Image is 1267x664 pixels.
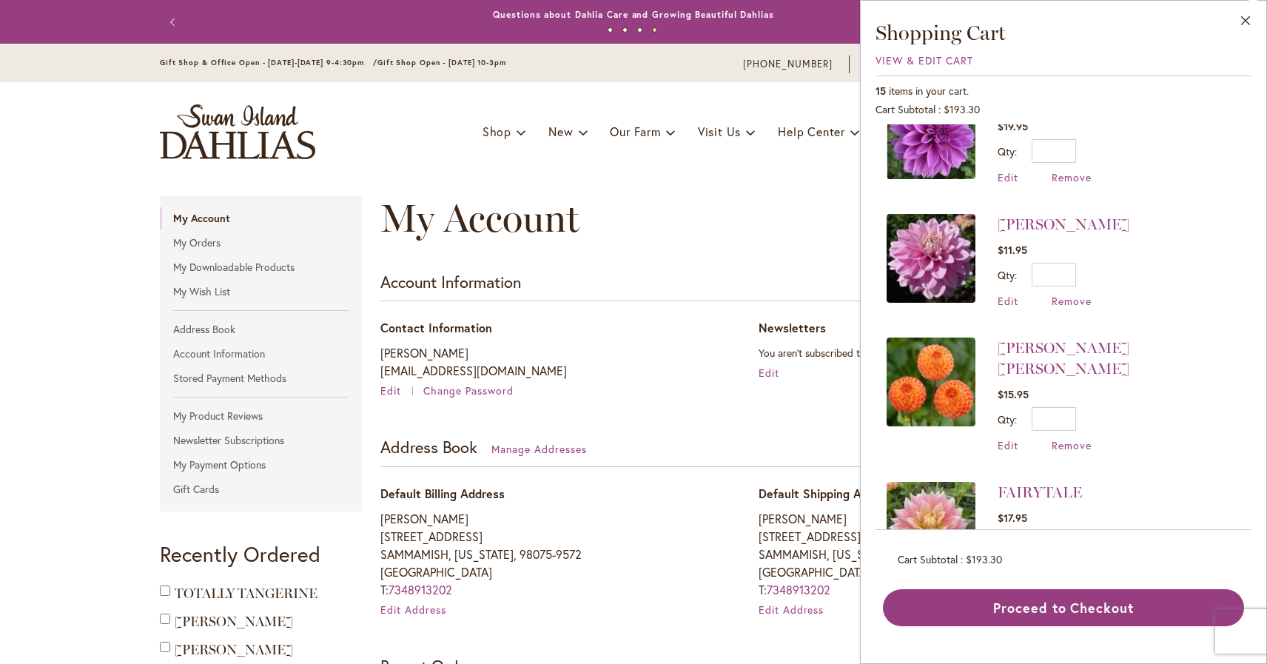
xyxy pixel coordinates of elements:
[998,170,1018,184] a: Edit
[887,90,975,179] img: LILAC TIME
[889,84,969,98] span: items in your cart.
[175,642,293,658] a: [PERSON_NAME]
[160,281,362,303] a: My Wish List
[1052,438,1092,452] a: Remove
[175,614,293,630] a: [PERSON_NAME]
[380,195,579,241] span: My Account
[998,243,1027,257] span: $11.95
[11,611,53,653] iframe: Launch Accessibility Center
[767,582,830,597] a: 7348913202
[759,510,1107,599] address: [PERSON_NAME] [STREET_ADDRESS] SAMMAMISH, [US_STATE], 98075-9572 [GEOGRAPHIC_DATA] T:
[380,383,401,398] span: Edit
[966,552,1002,566] span: $193.30
[1052,294,1092,308] a: Remove
[160,405,362,427] a: My Product Reviews
[160,367,362,389] a: Stored Payment Methods
[876,20,1006,45] span: Shopping Cart
[493,9,773,20] a: Questions about Dahlia Care and Growing Beautiful Dahlias
[998,144,1017,158] label: Qty
[998,119,1028,133] span: $19.95
[998,215,1129,233] a: [PERSON_NAME]
[998,412,1017,426] label: Qty
[998,339,1129,378] a: [PERSON_NAME] [PERSON_NAME]
[759,344,1107,362] p: You aren't subscribed to our newsletter.
[160,58,377,67] span: Gift Shop & Office Open - [DATE]-[DATE] 9-4:30pm /
[637,27,642,33] button: 3 of 4
[898,552,958,566] span: Cart Subtotal
[759,366,779,380] a: Edit
[887,338,975,452] a: GINGER WILLO
[759,486,898,501] span: Default Shipping Address
[652,27,657,33] button: 4 of 4
[160,429,362,452] a: Newsletter Subscriptions
[160,318,362,341] a: Address Book
[548,124,573,139] span: New
[160,540,320,568] strong: Recently Ordered
[778,124,845,139] span: Help Center
[759,603,824,617] a: Edit Address
[876,53,973,67] a: View & Edit Cart
[887,482,975,571] img: FAIRYTALE
[160,478,362,500] a: Gift Cards
[380,344,729,380] p: [PERSON_NAME] [EMAIL_ADDRESS][DOMAIN_NAME]
[876,84,886,98] span: 15
[160,207,362,229] strong: My Account
[944,102,980,116] span: $193.30
[887,482,975,576] a: FAIRYTALE
[998,268,1017,282] label: Qty
[380,320,492,335] span: Contact Information
[876,102,935,116] span: Cart Subtotal
[483,124,511,139] span: Shop
[887,214,975,308] a: HEATHER FEATHER
[377,58,506,67] span: Gift Shop Open - [DATE] 10-3pm
[622,27,628,33] button: 2 of 4
[380,603,446,617] a: Edit Address
[160,256,362,278] a: My Downloadable Products
[160,232,362,254] a: My Orders
[1052,170,1092,184] a: Remove
[380,510,729,599] address: [PERSON_NAME] [STREET_ADDRESS] SAMMAMISH, [US_STATE], 98075-9572 [GEOGRAPHIC_DATA] T:
[698,124,741,139] span: Visit Us
[380,271,521,292] strong: Account Information
[883,589,1244,626] button: Proceed to Checkout
[998,438,1018,452] a: Edit
[759,320,826,335] span: Newsletters
[887,338,975,426] img: GINGER WILLO
[998,294,1018,308] a: Edit
[743,57,833,72] a: [PHONE_NUMBER]
[175,586,317,602] a: TOTALLY TANGERINE
[608,27,613,33] button: 1 of 4
[491,442,587,456] a: Manage Addresses
[380,486,505,501] span: Default Billing Address
[998,483,1082,501] a: FAIRYTALE
[160,343,362,365] a: Account Information
[998,511,1027,525] span: $17.95
[887,90,975,184] a: LILAC TIME
[423,383,514,398] a: Change Password
[160,454,362,476] a: My Payment Options
[160,7,189,37] button: Previous
[160,104,315,159] a: store logo
[887,214,975,303] img: HEATHER FEATHER
[998,387,1029,401] span: $15.95
[380,436,477,457] strong: Address Book
[380,383,420,398] a: Edit
[389,582,452,597] a: 7348913202
[610,124,660,139] span: Our Farm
